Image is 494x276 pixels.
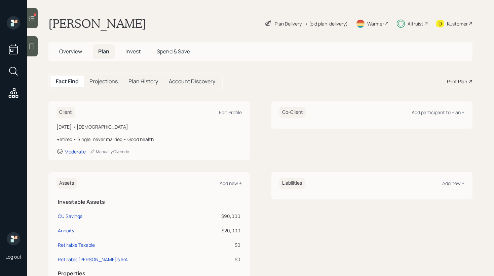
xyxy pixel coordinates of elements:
h5: Projections [89,78,118,85]
div: Retirable [PERSON_NAME]'s IRA [58,256,128,263]
div: Add new + [220,180,242,186]
div: Edit Profile [219,109,242,116]
div: Warmer [367,20,384,27]
div: Annuity [58,227,74,234]
h6: Liabilities [279,178,305,189]
h1: [PERSON_NAME] [48,16,146,31]
div: Altruist [408,20,423,27]
div: Plan Delivery [275,20,302,27]
h6: Assets [56,178,77,189]
img: retirable_logo.png [7,232,20,245]
h5: Plan History [128,78,158,85]
span: Invest [125,48,141,55]
span: Spend & Save [157,48,190,55]
h5: Investable Assets [58,199,240,205]
div: Add new + [442,180,464,186]
h6: Co-Client [279,107,306,118]
div: Kustomer [447,20,468,27]
div: Retired • Single, never married • Good health [56,136,242,143]
div: [DATE] • [DEMOGRAPHIC_DATA] [56,123,242,130]
div: $0 [197,241,240,248]
div: • (old plan-delivery) [305,20,348,27]
span: Overview [59,48,82,55]
div: $20,000 [197,227,240,234]
div: Moderate [65,148,86,155]
div: $90,000 [197,213,240,220]
div: Log out [5,254,22,260]
span: Plan [98,48,109,55]
div: Print Plan [447,78,467,85]
div: Add participant to Plan + [412,109,464,116]
h5: Fact Find [56,78,79,85]
div: Manually Override [90,149,129,154]
h6: Client [56,107,75,118]
div: $0 [197,256,240,263]
div: Retirable Taxable [58,241,95,248]
h5: Account Discovery [169,78,215,85]
div: CU Savings [58,213,82,220]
